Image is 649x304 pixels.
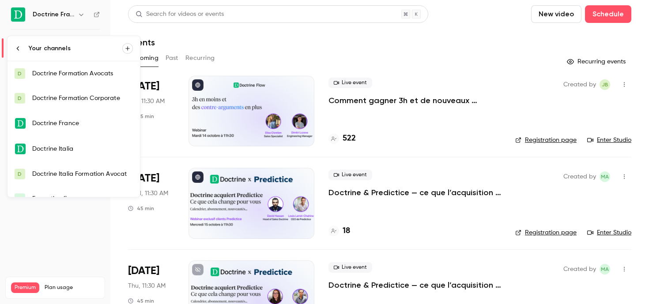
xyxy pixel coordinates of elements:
span: D [18,94,22,102]
span: D [18,170,22,178]
span: F [19,195,21,203]
div: Doctrine Italia Formation Avocat [32,170,133,178]
img: Doctrine Italia [15,144,26,154]
div: Formation flow [32,194,133,203]
div: Doctrine Italia [32,145,133,153]
div: Doctrine Formation Corporate [32,94,133,103]
span: D [18,70,22,78]
div: Doctrine Formation Avocats [32,69,133,78]
div: Your channels [29,44,122,53]
div: Doctrine France [32,119,133,128]
img: Doctrine France [15,118,26,129]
